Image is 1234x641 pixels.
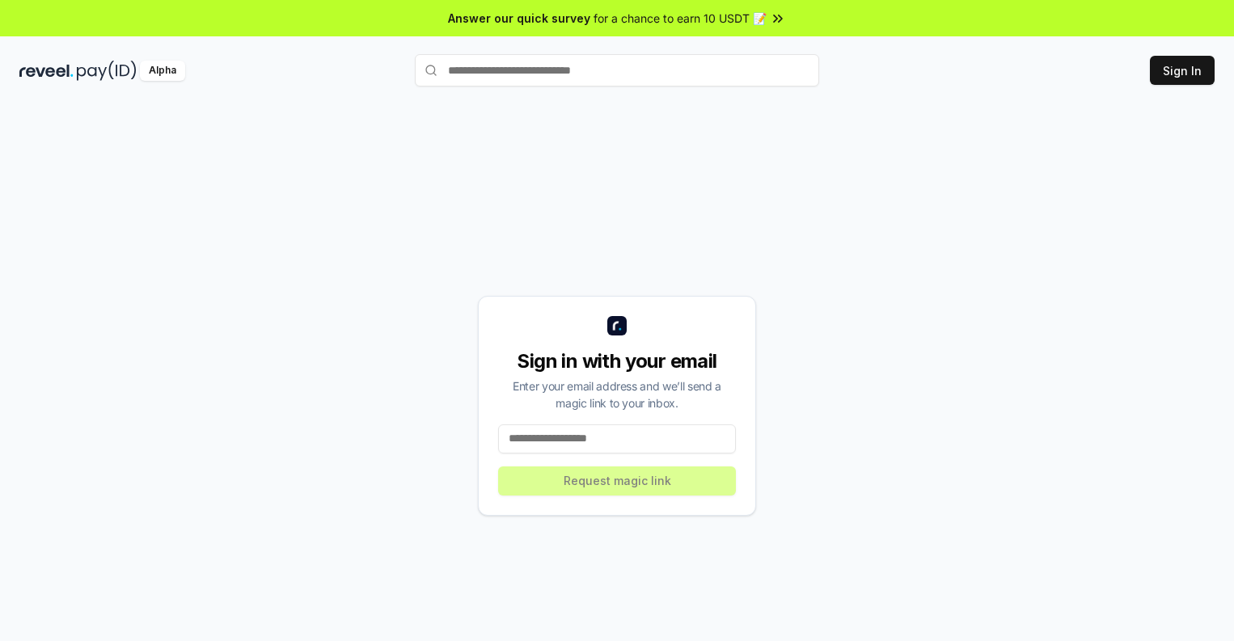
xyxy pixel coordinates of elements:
[594,10,767,27] span: for a chance to earn 10 USDT 📝
[140,61,185,81] div: Alpha
[607,316,627,335] img: logo_small
[448,10,590,27] span: Answer our quick survey
[498,377,736,411] div: Enter your email address and we’ll send a magic link to your inbox.
[77,61,137,81] img: pay_id
[19,61,74,81] img: reveel_dark
[498,348,736,374] div: Sign in with your email
[1150,56,1215,85] button: Sign In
